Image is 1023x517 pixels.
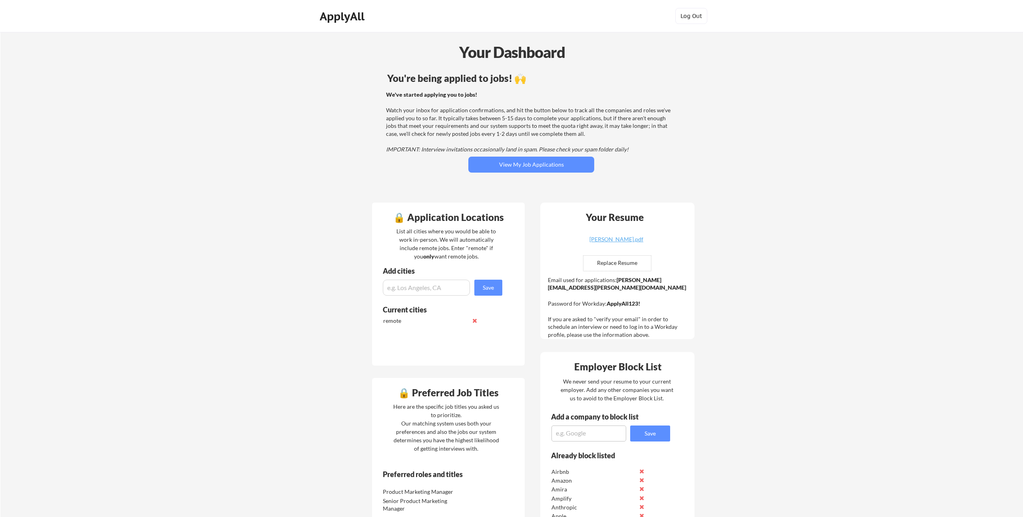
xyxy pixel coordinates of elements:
input: e.g. Los Angeles, CA [383,280,470,296]
div: Email used for applications: Password for Workday: If you are asked to "verify your email" in ord... [548,276,689,339]
div: ApplyAll [320,10,367,23]
div: Your Dashboard [1,41,1023,64]
div: Airbnb [551,468,636,476]
div: Current cities [383,306,494,313]
div: List all cities where you would be able to work in-person. We will automatically include remote j... [391,227,501,260]
div: Here are the specific job titles you asked us to prioritize. Our matching system uses both your p... [391,402,501,453]
strong: only [423,253,434,260]
button: Log Out [675,8,707,24]
div: Amazon [551,477,636,485]
a: [PERSON_NAME].pdf [569,237,664,249]
div: Preferred roles and titles [383,471,492,478]
div: Employer Block List [543,362,692,372]
div: 🔒 Application Locations [374,213,523,222]
div: You're being applied to jobs! 🙌 [387,74,675,83]
strong: ApplyAll123! [607,300,640,307]
div: Product Marketing Manager [383,488,467,496]
button: Save [630,426,670,441]
div: Your Resume [575,213,654,222]
div: Add cities [383,267,504,274]
div: Anthropic [551,503,636,511]
div: Already block listed [551,452,659,459]
button: Save [474,280,502,296]
div: Watch your inbox for application confirmations, and hit the button below to track all the compani... [386,91,674,153]
div: remote [383,317,468,325]
div: We never send your resume to your current employer. Add any other companies you want us to avoid ... [560,377,674,402]
div: Senior Product Marketing Manager [383,497,467,513]
strong: We've started applying you to jobs! [386,91,477,98]
div: Amira [551,485,636,493]
div: [PERSON_NAME].pdf [569,237,664,242]
button: View My Job Applications [468,157,594,173]
strong: [PERSON_NAME][EMAIL_ADDRESS][PERSON_NAME][DOMAIN_NAME] [548,276,686,291]
em: IMPORTANT: Interview invitations occasionally land in spam. Please check your spam folder daily! [386,146,629,153]
div: 🔒 Preferred Job Titles [374,388,523,398]
div: Add a company to block list [551,413,651,420]
div: Amplify [551,495,636,503]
